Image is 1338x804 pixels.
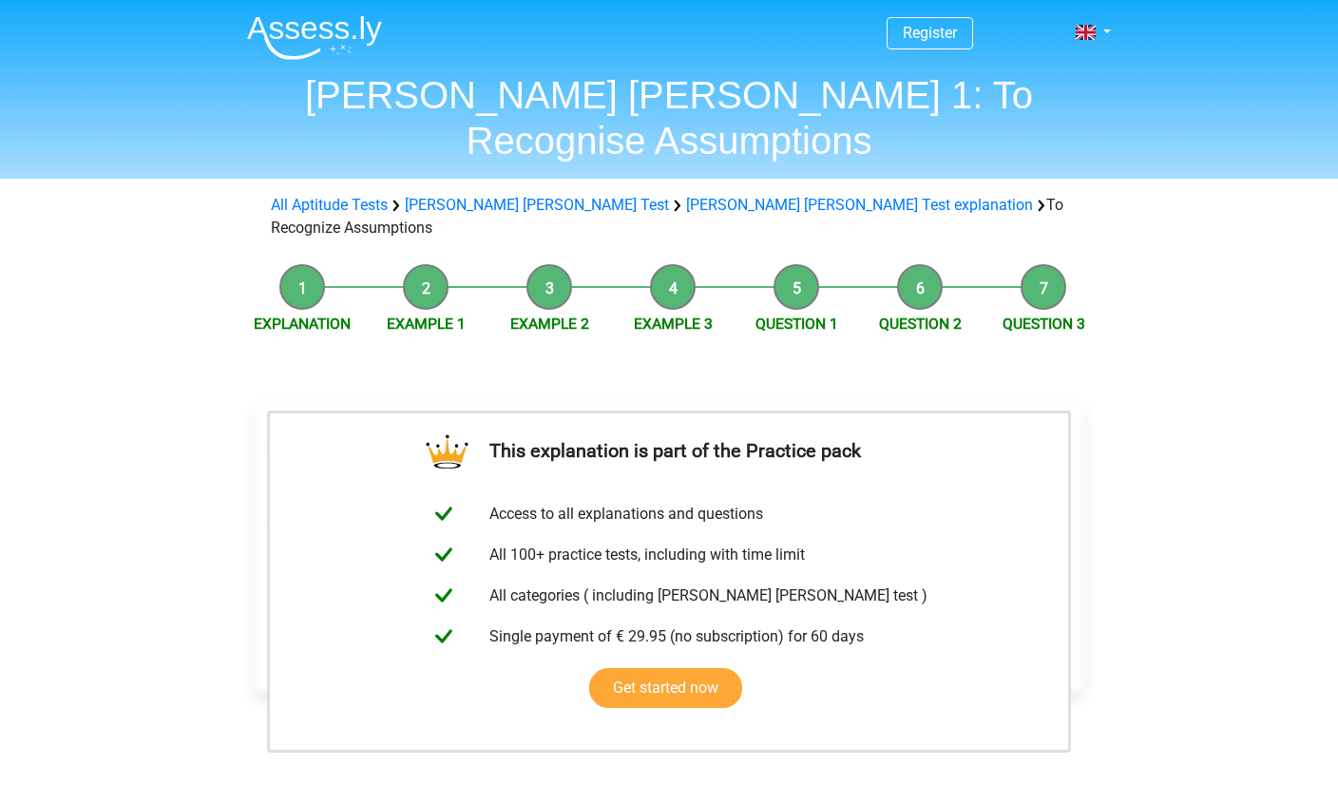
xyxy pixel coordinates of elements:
img: Assessly [247,15,382,60]
a: Question 2 [879,315,962,333]
a: Get started now [589,668,742,708]
div: The protests against the Vietnam War are completely justifiable in retrospect. The abuses in the ... [257,426,1081,576]
a: All Aptitude Tests [271,196,388,214]
a: Example 2 [510,315,589,333]
a: Question 1 [755,315,838,333]
a: Example 1 [387,315,466,333]
a: [PERSON_NAME] [PERSON_NAME] Test [405,196,669,214]
a: Question 3 [1003,315,1085,333]
a: [PERSON_NAME] [PERSON_NAME] Test explanation [686,196,1033,214]
a: Example 3 [634,315,713,333]
h1: [PERSON_NAME] [PERSON_NAME] 1: To Recognise Assumptions [232,72,1106,163]
a: Register [903,24,957,42]
a: Explanation [254,315,351,333]
div: To Recognize Assumptions [263,194,1075,239]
